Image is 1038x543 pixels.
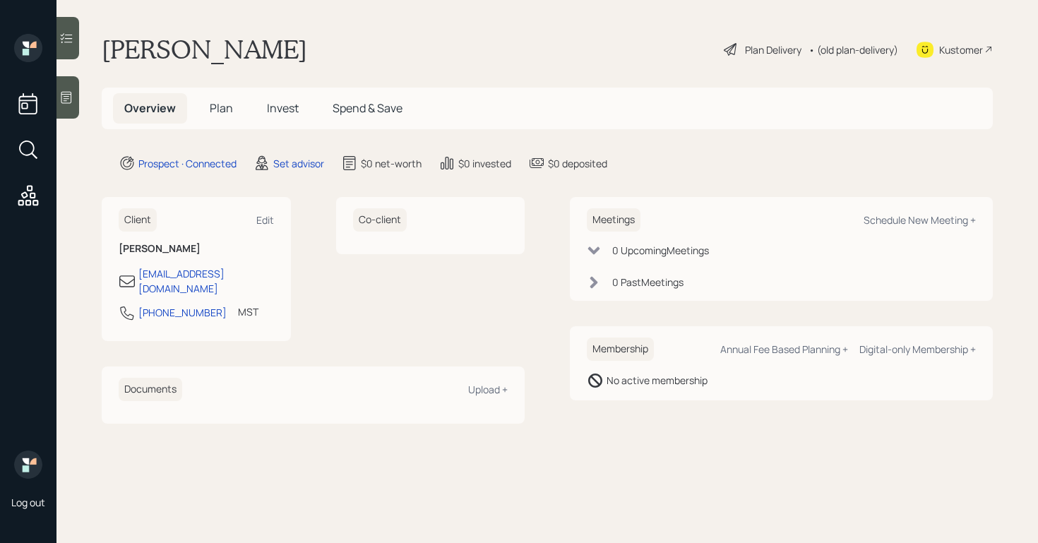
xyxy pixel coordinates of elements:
h6: [PERSON_NAME] [119,243,274,255]
h6: Meetings [587,208,640,232]
div: Edit [256,213,274,227]
div: $0 net-worth [361,156,422,171]
span: Plan [210,100,233,116]
div: $0 deposited [548,156,607,171]
img: retirable_logo.png [14,450,42,479]
h6: Client [119,208,157,232]
div: Set advisor [273,156,324,171]
div: Plan Delivery [745,42,801,57]
div: No active membership [607,373,708,388]
span: Overview [124,100,176,116]
div: Annual Fee Based Planning + [720,342,848,356]
h1: [PERSON_NAME] [102,34,307,65]
div: [PHONE_NUMBER] [138,305,227,320]
div: Kustomer [939,42,983,57]
span: Spend & Save [333,100,402,116]
h6: Membership [587,338,654,361]
div: Upload + [468,383,508,396]
div: $0 invested [458,156,511,171]
div: Schedule New Meeting + [864,213,976,227]
div: 0 Past Meeting s [612,275,684,290]
div: [EMAIL_ADDRESS][DOMAIN_NAME] [138,266,274,296]
h6: Documents [119,378,182,401]
div: MST [238,304,258,319]
h6: Co-client [353,208,407,232]
div: Digital-only Membership + [859,342,976,356]
div: 0 Upcoming Meeting s [612,243,709,258]
span: Invest [267,100,299,116]
div: Prospect · Connected [138,156,237,171]
div: Log out [11,496,45,509]
div: • (old plan-delivery) [809,42,898,57]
